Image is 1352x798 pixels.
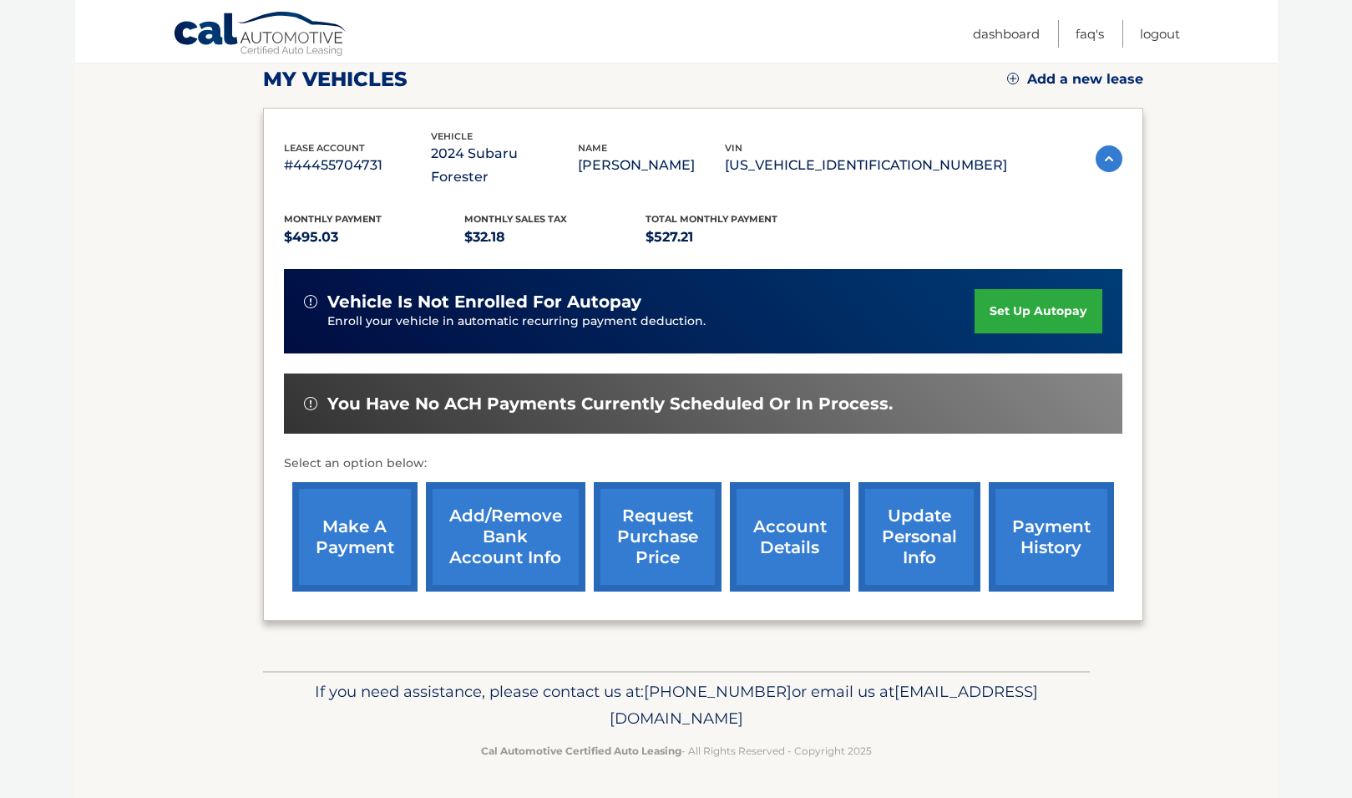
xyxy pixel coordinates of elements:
p: If you need assistance, please contact us at: or email us at [274,679,1079,732]
p: [PERSON_NAME] [578,154,725,177]
p: [US_VEHICLE_IDENTIFICATION_NUMBER] [725,154,1007,177]
a: Add/Remove bank account info [426,482,585,592]
p: $527.21 [646,226,827,249]
p: $32.18 [464,226,646,249]
a: make a payment [292,482,418,592]
span: lease account [284,142,365,154]
span: [EMAIL_ADDRESS][DOMAIN_NAME] [610,682,1038,728]
a: Add a new lease [1007,71,1143,88]
h2: my vehicles [263,67,408,92]
img: accordion-active.svg [1096,145,1122,172]
a: FAQ's [1076,20,1104,48]
a: set up autopay [975,289,1101,333]
a: account details [730,482,850,592]
a: payment history [989,482,1114,592]
p: Select an option below: [284,454,1122,474]
p: Enroll your vehicle in automatic recurring payment deduction. [327,313,975,331]
span: vehicle is not enrolled for autopay [327,292,641,313]
span: Monthly sales Tax [464,213,567,225]
a: update personal info [858,482,980,592]
span: You have no ACH payments currently scheduled or in process. [327,394,893,414]
a: Logout [1140,20,1180,48]
p: 2024 Subaru Forester [431,142,578,189]
strong: Cal Automotive Certified Auto Leasing [481,745,681,757]
a: Dashboard [973,20,1040,48]
span: vin [725,142,742,154]
img: alert-white.svg [304,397,317,410]
span: name [578,142,607,154]
span: Monthly Payment [284,213,382,225]
img: alert-white.svg [304,295,317,308]
a: request purchase price [594,482,722,592]
img: add.svg [1007,73,1019,84]
span: vehicle [431,130,473,142]
span: [PHONE_NUMBER] [644,682,792,701]
p: - All Rights Reserved - Copyright 2025 [274,742,1079,760]
span: Total Monthly Payment [646,213,777,225]
p: $495.03 [284,226,465,249]
p: #44455704731 [284,154,431,177]
a: Cal Automotive [173,11,348,59]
